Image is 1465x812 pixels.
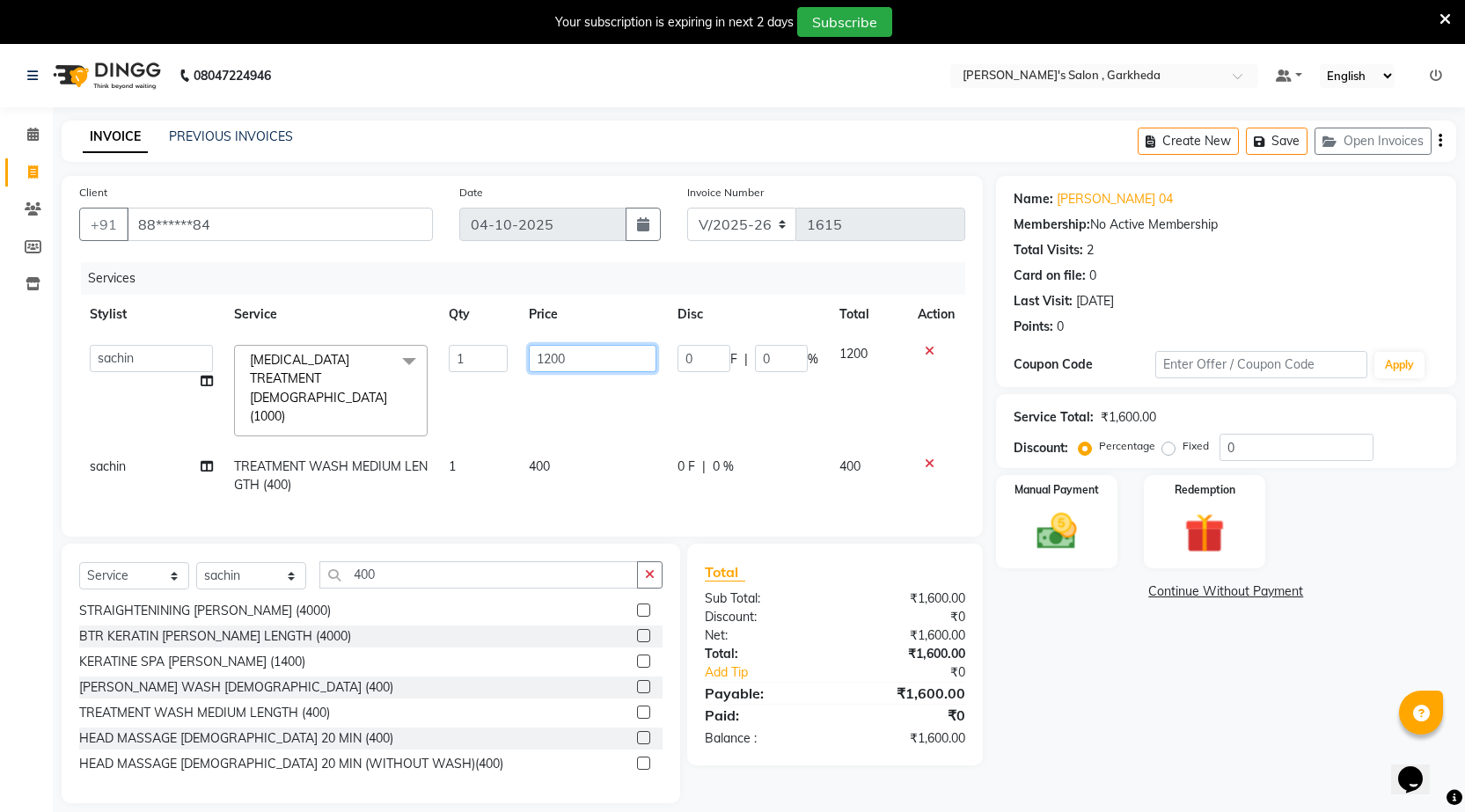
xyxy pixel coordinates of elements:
div: TREATMENT WASH MEDIUM LENGTH (400) [79,704,330,722]
div: Card on file: [1014,267,1086,285]
div: ₹0 [835,705,978,726]
div: STRAIGHTENINING [PERSON_NAME] (4000) [79,602,331,620]
div: Services [81,262,978,295]
div: Total Visits: [1014,241,1083,260]
div: HEAD MASSAGE [DEMOGRAPHIC_DATA] 20 MIN (400) [79,729,393,748]
a: x [285,408,293,424]
div: No Active Membership [1014,216,1439,234]
div: Net: [692,626,835,645]
span: | [744,350,748,369]
div: Membership: [1014,216,1090,234]
span: % [808,350,818,369]
span: Total [705,563,745,582]
span: TREATMENT WASH MEDIUM LENGTH (400) [234,458,428,493]
input: Search by Name/Mobile/Email/Code [127,208,433,241]
div: Discount: [1014,439,1068,457]
iframe: chat widget [1391,742,1447,794]
span: 1 [449,458,456,474]
div: Total: [692,645,835,663]
img: _cash.svg [1024,508,1089,554]
div: ₹1,600.00 [835,589,978,608]
label: Percentage [1099,438,1155,454]
div: BTR KERATIN [PERSON_NAME] LENGTH (4000) [79,627,351,646]
th: Qty [438,295,519,334]
span: [MEDICAL_DATA] TREATMENT [DEMOGRAPHIC_DATA] (1000) [250,352,387,424]
label: Redemption [1175,482,1235,498]
button: Create New [1138,128,1239,155]
img: logo [45,51,165,100]
div: KERATINE SPA [PERSON_NAME] (1400) [79,653,305,671]
div: 2 [1087,241,1094,260]
div: ₹0 [835,608,978,626]
img: _gift.svg [1172,508,1237,558]
button: Subscribe [797,7,892,37]
div: 0 [1057,318,1064,336]
span: 0 F [678,457,695,476]
span: F [730,350,737,369]
b: 08047224946 [194,51,271,100]
div: ₹1,600.00 [835,626,978,645]
div: Balance : [692,729,835,748]
th: Total [829,295,907,334]
div: ₹1,600.00 [835,683,978,704]
th: Price [518,295,667,334]
label: Invoice Number [687,185,764,201]
button: Open Invoices [1315,128,1432,155]
label: Client [79,185,107,201]
input: Enter Offer / Coupon Code [1155,351,1368,378]
th: Stylist [79,295,223,334]
button: Apply [1374,352,1425,378]
div: ₹1,600.00 [1101,408,1156,427]
a: INVOICE [83,121,148,153]
span: 0 % [713,457,734,476]
div: Payable: [692,683,835,704]
th: Action [907,295,965,334]
a: [PERSON_NAME] 04 [1057,190,1173,208]
input: Search or Scan [319,561,638,589]
span: 1200 [839,346,868,362]
div: ₹0 [859,663,978,682]
div: Name: [1014,190,1053,208]
div: [DATE] [1076,292,1114,311]
div: Sub Total: [692,589,835,608]
a: Continue Without Payment [1000,582,1453,601]
div: 0 [1089,267,1096,285]
div: Discount: [692,608,835,626]
a: Add Tip [692,663,859,682]
button: +91 [79,208,128,241]
label: Fixed [1183,438,1209,454]
div: Coupon Code [1014,355,1155,374]
div: HEAD MASSAGE [DEMOGRAPHIC_DATA] 20 MIN (WITHOUT WASH)(400) [79,755,503,773]
button: Save [1246,128,1308,155]
div: Points: [1014,318,1053,336]
div: [PERSON_NAME] WASH [DEMOGRAPHIC_DATA] (400) [79,678,393,697]
div: Service Total: [1014,408,1094,427]
span: sachin [90,458,126,474]
a: PREVIOUS INVOICES [169,128,293,144]
span: 400 [529,458,550,474]
span: | [702,457,706,476]
div: ₹1,600.00 [835,645,978,663]
th: Service [223,295,438,334]
span: 400 [839,458,861,474]
div: ₹1,600.00 [835,729,978,748]
label: Manual Payment [1015,482,1099,498]
div: Your subscription is expiring in next 2 days [555,13,794,32]
div: Last Visit: [1014,292,1073,311]
th: Disc [667,295,829,334]
div: Paid: [692,705,835,726]
label: Date [459,185,483,201]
